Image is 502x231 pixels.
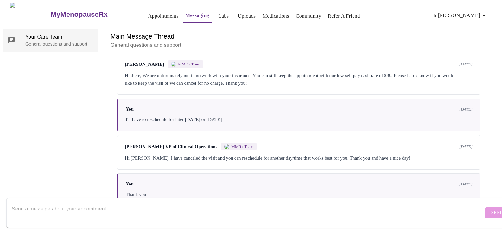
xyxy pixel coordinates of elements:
[459,62,473,67] span: [DATE]
[235,10,258,22] button: Uploads
[111,31,487,41] h6: Main Message Thread
[296,12,321,21] a: Community
[171,62,176,67] img: MMRX
[178,62,200,67] span: MMRx Team
[125,62,164,67] span: [PERSON_NAME]
[25,33,92,41] span: Your Care Team
[12,203,483,223] textarea: Send a message about your appointment
[111,41,487,49] p: General questions and support
[238,12,256,21] a: Uploads
[51,10,108,19] h3: MyMenopauseRx
[263,12,289,21] a: Medications
[459,144,473,149] span: [DATE]
[459,182,473,187] span: [DATE]
[185,11,209,20] a: Messaging
[293,10,324,22] button: Community
[328,12,360,21] a: Refer a Friend
[10,3,50,26] img: MyMenopauseRx Logo
[126,191,473,198] div: Thank you!
[183,9,212,23] button: Messaging
[125,144,217,149] span: [PERSON_NAME] VP of Clinical Operations
[224,144,229,149] img: MMRX
[3,29,98,52] div: Your Care TeamGeneral questions and support
[219,12,229,21] a: Labs
[126,181,134,187] span: You
[126,106,134,112] span: You
[213,10,234,22] button: Labs
[50,3,133,26] a: MyMenopauseRx
[231,144,253,149] span: MMRx Team
[125,154,473,162] div: Hi [PERSON_NAME], I have canceled the visit and you can reschedule for another day/time that work...
[125,72,473,87] div: Hi there, We are unfortunately not in network with your insurance. You can still keep the appoint...
[431,11,488,20] span: Hi [PERSON_NAME]
[429,9,490,22] button: Hi [PERSON_NAME]
[325,10,363,22] button: Refer a Friend
[126,116,473,123] div: I'll have to reschedule for later [DATE] or [DATE]
[146,10,181,22] button: Appointments
[459,107,473,112] span: [DATE]
[260,10,292,22] button: Medications
[148,12,179,21] a: Appointments
[25,41,92,47] p: General questions and support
